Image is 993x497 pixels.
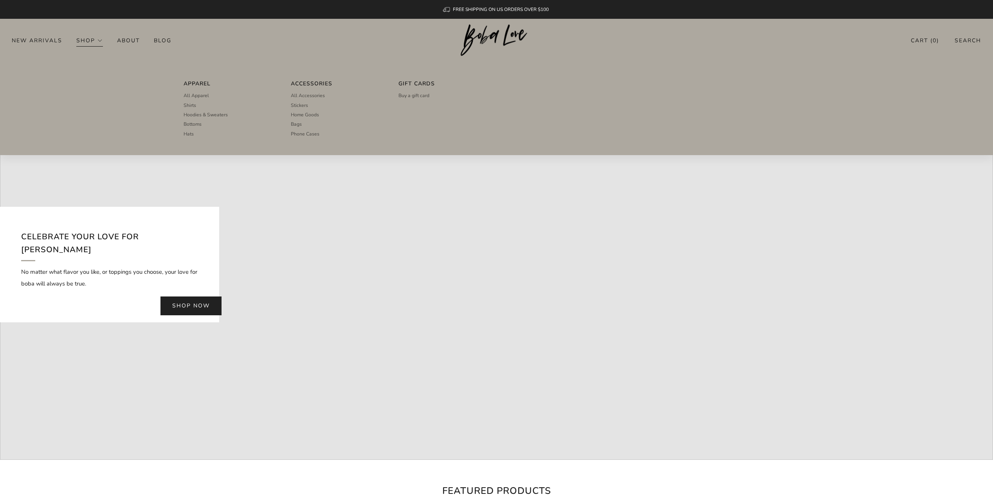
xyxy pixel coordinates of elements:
[184,101,277,110] a: Shirts
[291,121,302,128] span: Bags
[184,119,277,129] a: Bottoms
[291,101,384,110] a: Stickers
[291,91,384,100] a: All Accessories
[291,79,384,89] a: Accessories
[184,121,202,128] span: Bottoms
[911,34,939,47] a: Cart
[955,34,981,47] a: Search
[184,79,277,89] a: Apparel
[154,34,171,47] a: Blog
[160,296,222,315] a: Shop now
[117,34,140,47] a: About
[12,34,62,47] a: New Arrivals
[291,130,319,137] span: Phone Cases
[453,6,549,13] span: FREE SHIPPING ON US ORDERS OVER $100
[398,91,492,100] a: Buy a gift card
[291,119,384,129] a: Bags
[291,110,384,119] a: Home Goods
[461,24,532,57] a: Boba Love
[933,37,937,44] items-count: 0
[291,111,319,118] span: Home Goods
[184,130,194,137] span: Hats
[461,24,532,56] img: Boba Love
[21,230,198,261] h2: Celebrate your love for [PERSON_NAME]
[76,34,103,47] a: Shop
[184,110,277,119] a: Hoodies & Sweaters
[291,102,308,109] span: Stickers
[184,129,277,139] a: Hats
[184,91,277,100] a: All Apparel
[291,92,325,99] span: All Accessories
[184,111,228,118] span: Hoodies & Sweaters
[398,79,492,89] a: Gift Cards
[291,129,384,139] a: Phone Cases
[21,266,198,289] p: No matter what flavor you like, or toppings you choose, your love for boba will always be true.
[184,92,209,99] span: All Apparel
[184,102,196,109] span: Shirts
[398,92,429,99] span: Buy a gift card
